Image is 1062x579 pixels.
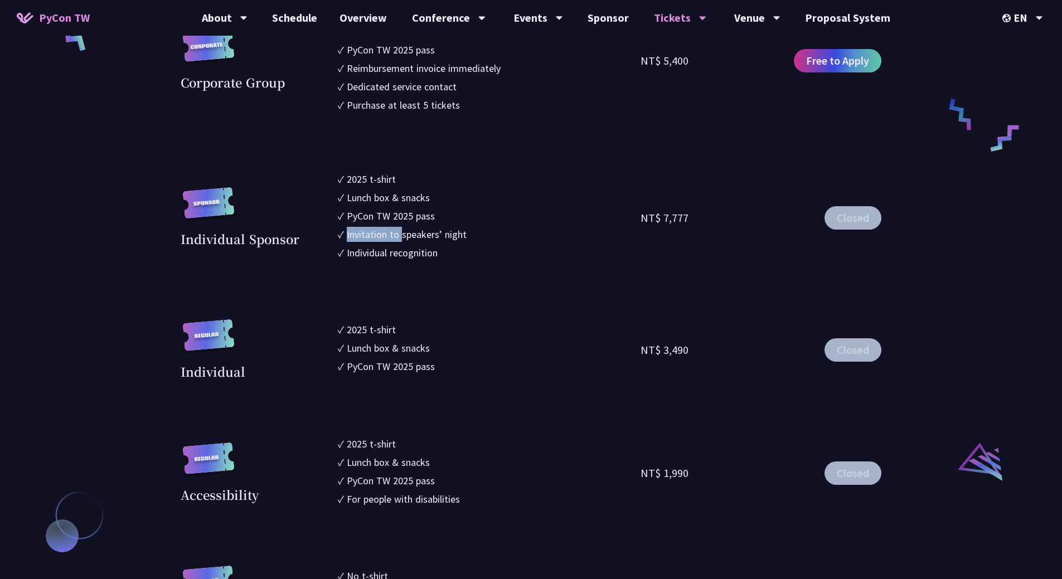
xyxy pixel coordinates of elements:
li: ✓ [338,492,641,507]
div: Lunch box & snacks [347,190,430,205]
li: ✓ [338,322,641,337]
a: PyCon TW [6,4,101,32]
img: regular.8f272d9.svg [181,442,236,485]
div: Invitation to speakers’ night [347,227,467,242]
li: ✓ [338,98,641,113]
li: ✓ [338,455,641,470]
button: Closed [825,461,881,485]
div: NT$ 5,400 [641,52,688,69]
div: Reimbursement invoice immediately [347,61,501,76]
span: Free to Apply [806,52,869,69]
div: Lunch box & snacks [347,455,430,470]
div: Lunch box & snacks [347,340,430,356]
li: ✓ [338,79,641,94]
button: Closed [825,338,881,362]
div: Accessibility [181,485,259,504]
li: ✓ [338,340,641,356]
li: ✓ [338,227,641,242]
div: Dedicated service contact [347,79,457,94]
li: ✓ [338,473,641,488]
a: Free to Apply [794,49,881,72]
div: Individual recognition [347,245,438,260]
li: ✓ [338,208,641,223]
div: NT$ 7,777 [641,210,688,226]
li: ✓ [338,436,641,451]
div: Corporate Group [181,73,285,91]
div: 2025 t-shirt [347,172,396,187]
div: Individual [181,362,245,381]
li: ✓ [338,190,641,205]
li: ✓ [338,61,641,76]
button: Closed [825,206,881,230]
img: regular.8f272d9.svg [181,319,236,362]
div: NT$ 1,990 [641,465,688,481]
img: corporate.a587c14.svg [181,30,236,73]
img: Locale Icon [1002,14,1013,22]
li: ✓ [338,245,641,260]
div: For people with disabilities [347,492,460,507]
div: PyCon TW 2025 pass [347,42,435,57]
div: 2025 t-shirt [347,436,396,451]
li: ✓ [338,172,641,187]
div: Purchase at least 5 tickets [347,98,460,113]
div: NT$ 3,490 [641,342,688,358]
span: PyCon TW [39,9,90,26]
img: sponsor.43e6a3a.svg [181,187,236,230]
img: Home icon of PyCon TW 2025 [17,12,33,23]
li: ✓ [338,359,641,374]
div: Individual Sponsor [181,230,299,248]
div: PyCon TW 2025 pass [347,359,435,374]
li: ✓ [338,42,641,57]
div: 2025 t-shirt [347,322,396,337]
div: PyCon TW 2025 pass [347,208,435,223]
div: PyCon TW 2025 pass [347,473,435,488]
